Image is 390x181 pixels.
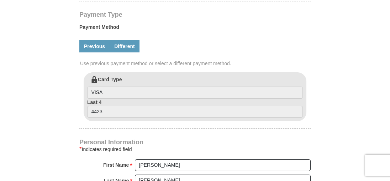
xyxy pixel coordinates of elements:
[79,12,311,17] h4: Payment Type
[79,24,311,34] label: Payment Method
[79,40,110,52] a: Previous
[103,160,129,170] strong: First Name
[87,76,303,99] label: Card Type
[110,40,139,52] a: Different
[87,87,303,99] input: Card Type
[87,106,303,118] input: Last 4
[80,60,311,67] span: Use previous payment method or select a different payment method.
[87,99,303,118] label: Last 4
[79,145,311,154] div: Indicates required field
[79,139,311,145] h4: Personal Information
